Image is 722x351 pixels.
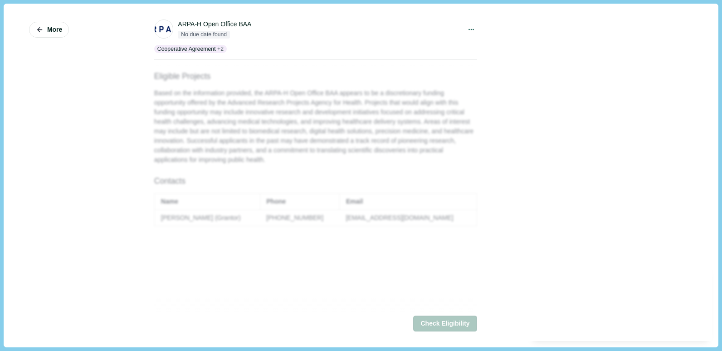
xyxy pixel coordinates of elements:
p: Cooperative Agreement [157,45,216,53]
span: + 2 [217,45,224,53]
button: Check Eligibility [413,316,477,331]
button: More [29,22,69,38]
img: ARPAH.png [155,20,173,38]
div: ARPA-H Open Office BAA [178,19,251,29]
span: More [47,26,62,34]
span: No due date found [178,31,230,39]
